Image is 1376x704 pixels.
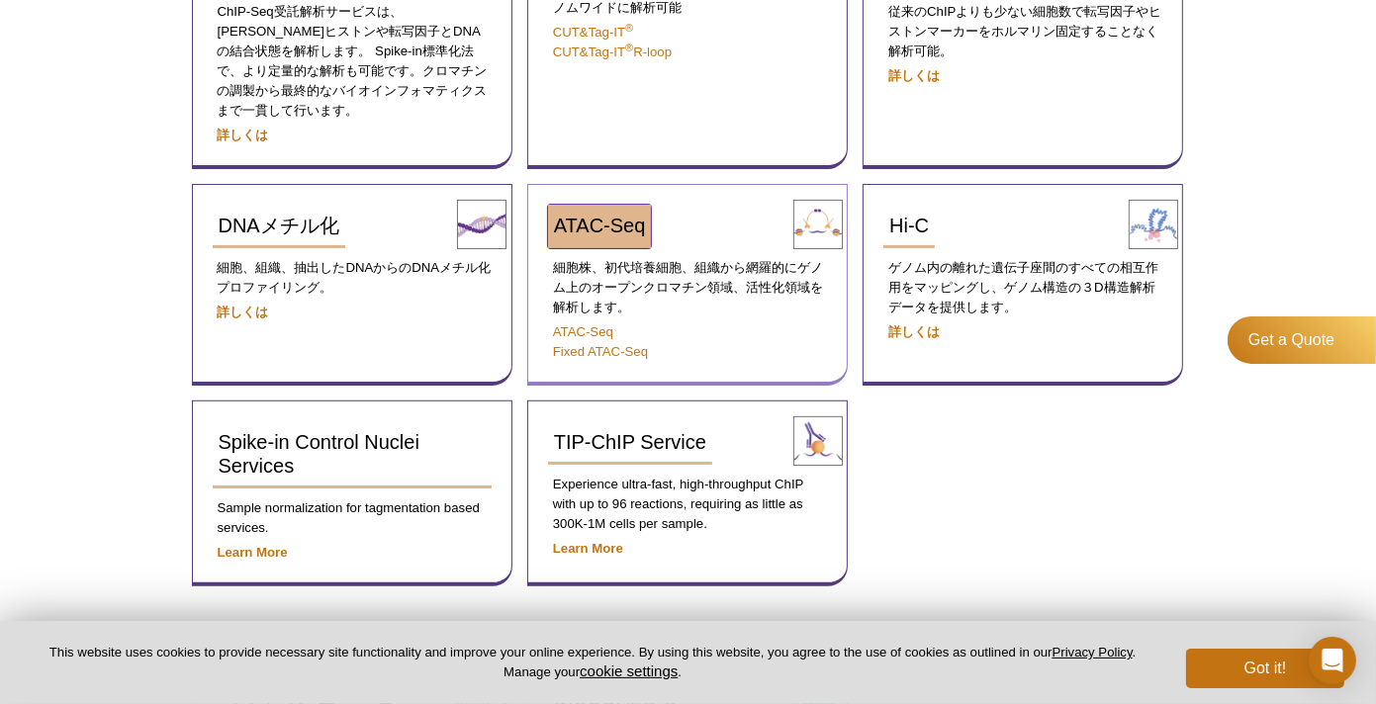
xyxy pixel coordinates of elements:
[213,2,492,121] p: ChIP-Seq は、[PERSON_NAME]ヒストンや転写因子とDNAの結合状態を解析します。 Spike-in標準化法で、より定量的な解析も可能です。クロマチンの調製から最終的なバイオイン...
[218,305,269,319] a: 詳しくは
[553,44,672,59] a: CUT&Tag-IT®R-loop
[625,42,633,53] sup: ®
[554,431,706,453] span: TIP-ChIP Service
[548,258,827,317] p: 細胞株、初代培養細胞、組織から網羅的にゲノム上のオープンクロマチン領域、活性化領域を解析します。
[1228,316,1376,364] a: Get a Quote
[793,416,843,466] img: TIP-ChIP Service
[883,258,1162,317] p: ゲノム内の離れた遺伝子座間のすべての相互作用をマッピングし、ゲノム構造の３D構造解析データを提供します。
[553,25,633,40] a: CUT&Tag-IT®
[1129,200,1178,249] img: Hi-C Service
[553,541,623,556] a: Learn More
[219,215,339,236] span: DNAメチル化
[213,421,492,488] a: Spike-in Control Nuclei Services
[213,258,492,298] p: 細胞、組織、抽出したDNAからのDNAメチル化プロファイリング。
[548,205,652,248] a: ATAC-Seq
[580,662,678,679] button: cookie settings
[213,205,345,248] a: DNAメチル化
[274,4,377,19] span: 受託解析サービス
[1053,645,1133,660] a: Privacy Policy
[553,344,648,359] a: Fixed ATAC-Seq
[889,215,929,236] span: Hi-C
[1309,637,1356,684] div: Open Intercom Messenger
[457,200,506,249] img: DNA Methylation Services
[625,22,633,34] sup: ®
[32,644,1153,681] p: This website uses cookies to provide necessary site functionality and improve your online experie...
[218,128,269,142] a: 詳しくは
[548,421,712,465] a: TIP-ChIP Service
[554,215,646,236] span: ATAC-Seq
[548,475,827,534] p: Experience ultra-fast, high-throughput ChIP with up to 96 reactions, requiring as little as 300K-...
[793,200,843,249] img: ATAC-Seq Services
[888,68,940,83] a: 詳しくは
[219,431,419,477] span: Spike-in Control Nuclei Services
[883,205,935,248] a: Hi-C
[883,2,1162,61] p: 従来のChIPよりも少ない細胞数で転写因子やヒストンマーカーをホルマリン固定することなく解析可能。
[218,545,288,560] a: Learn More
[553,324,613,339] a: ATAC-Seq
[888,324,940,339] a: 詳しくは
[1186,649,1344,688] button: Got it!
[213,498,492,538] p: Sample normalization for tagmentation based services.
